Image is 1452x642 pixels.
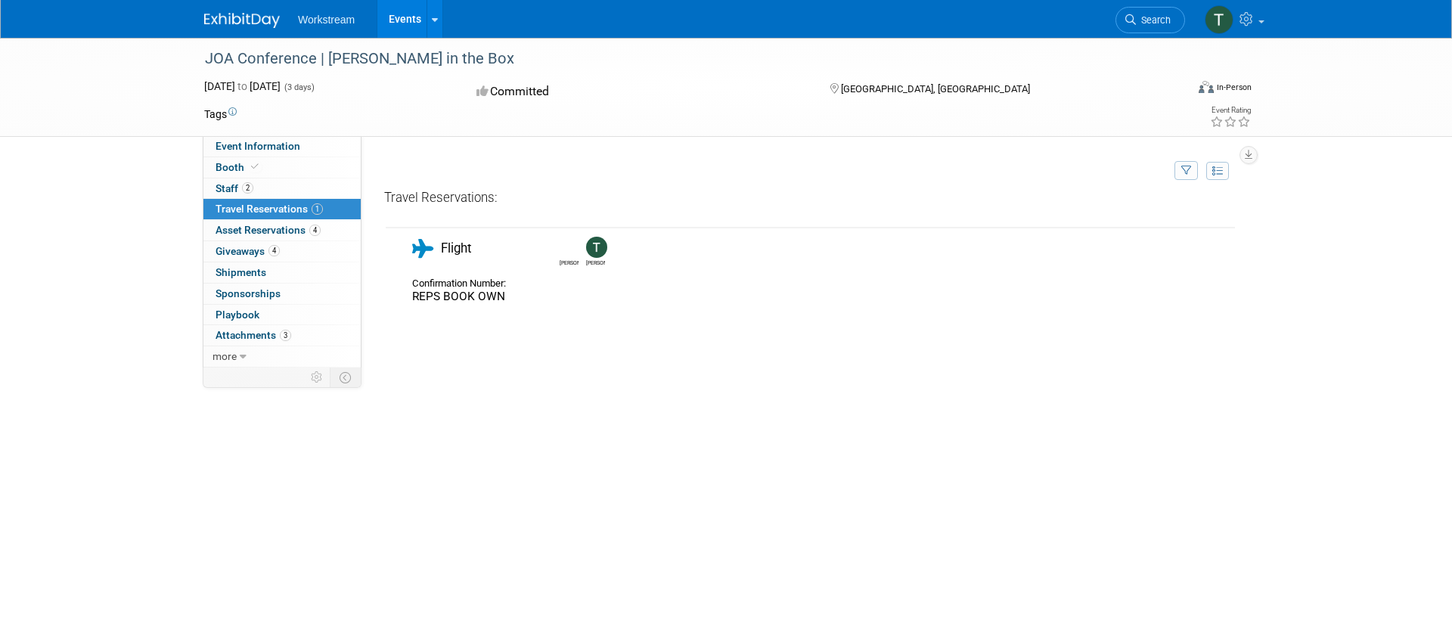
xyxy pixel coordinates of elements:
[1115,7,1185,33] a: Search
[586,258,605,267] div: Tanner Michaelis
[298,14,355,26] span: Workstream
[441,240,471,256] span: Flight
[412,239,433,258] i: Flight
[203,199,361,219] a: Travel Reservations1
[472,79,806,105] div: Committed
[841,83,1030,95] span: [GEOGRAPHIC_DATA], [GEOGRAPHIC_DATA]
[251,163,259,171] i: Booth reservation complete
[1181,166,1192,176] i: Filter by Traveler
[1210,107,1251,114] div: Event Rating
[412,273,517,290] div: Confirmation Number:
[216,203,323,215] span: Travel Reservations
[304,368,330,387] td: Personalize Event Tab Strip
[203,325,361,346] a: Attachments3
[216,161,262,173] span: Booth
[216,309,259,321] span: Playbook
[1205,5,1233,34] img: Tanner Michaelis
[586,237,607,258] img: Tanner Michaelis
[582,237,609,267] div: Tanner Michaelis
[384,189,1236,212] div: Travel Reservations:
[204,80,281,92] span: [DATE] [DATE]
[283,82,315,92] span: (3 days)
[556,237,582,267] div: Jacob Davis
[235,80,250,92] span: to
[203,284,361,304] a: Sponsorships
[216,266,266,278] span: Shipments
[560,237,581,258] img: Jacob Davis
[216,245,280,257] span: Giveaways
[280,330,291,341] span: 3
[203,346,361,367] a: more
[204,107,237,122] td: Tags
[1096,79,1252,101] div: Event Format
[412,290,505,303] span: REPS BOOK OWN
[216,329,291,341] span: Attachments
[1216,82,1252,93] div: In-Person
[216,224,321,236] span: Asset Reservations
[1199,81,1214,93] img: Format-Inperson.png
[203,178,361,199] a: Staff2
[560,258,579,267] div: Jacob Davis
[268,245,280,256] span: 4
[203,241,361,262] a: Giveaways4
[200,45,1162,73] div: JOA Conference | [PERSON_NAME] in the Box
[203,220,361,240] a: Asset Reservations4
[216,287,281,299] span: Sponsorships
[203,136,361,157] a: Event Information
[203,305,361,325] a: Playbook
[213,350,237,362] span: more
[330,368,361,387] td: Toggle Event Tabs
[203,157,361,178] a: Booth
[1136,14,1171,26] span: Search
[309,225,321,236] span: 4
[204,13,280,28] img: ExhibitDay
[203,262,361,283] a: Shipments
[312,203,323,215] span: 1
[216,140,300,152] span: Event Information
[216,182,253,194] span: Staff
[242,182,253,194] span: 2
